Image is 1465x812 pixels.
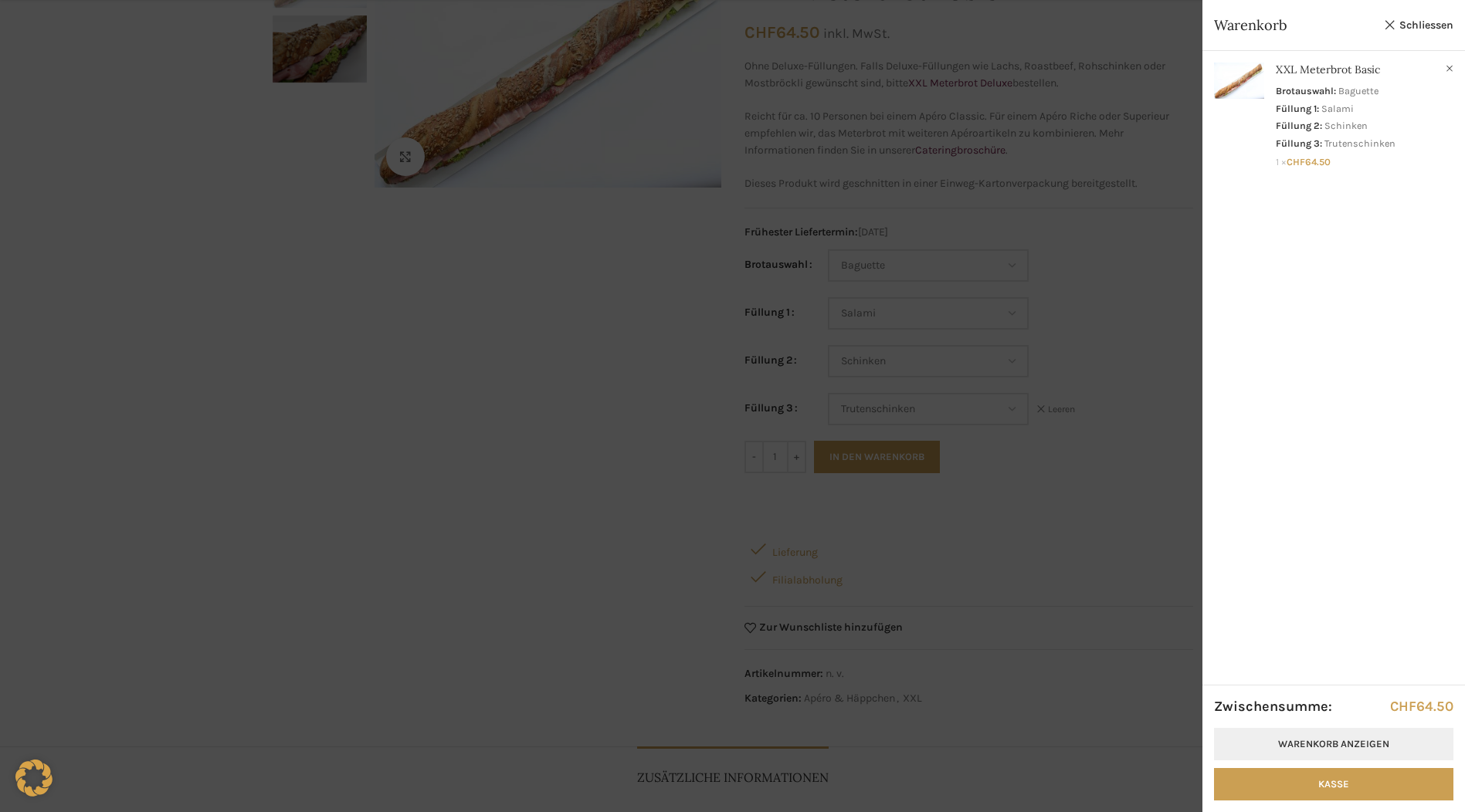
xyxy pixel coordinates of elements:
[1214,768,1453,800] a: Kasse
[1214,728,1453,760] a: Warenkorb anzeigen
[1390,698,1453,715] bdi: 64.50
[1202,51,1465,174] a: Anzeigen
[1384,15,1453,35] a: Schliessen
[1214,15,1376,35] span: Warenkorb
[1442,61,1457,76] a: XXL Meterbrot Basic aus Warenkorb entfernen
[1390,698,1416,715] span: CHF
[1214,697,1332,716] strong: Zwischensumme:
